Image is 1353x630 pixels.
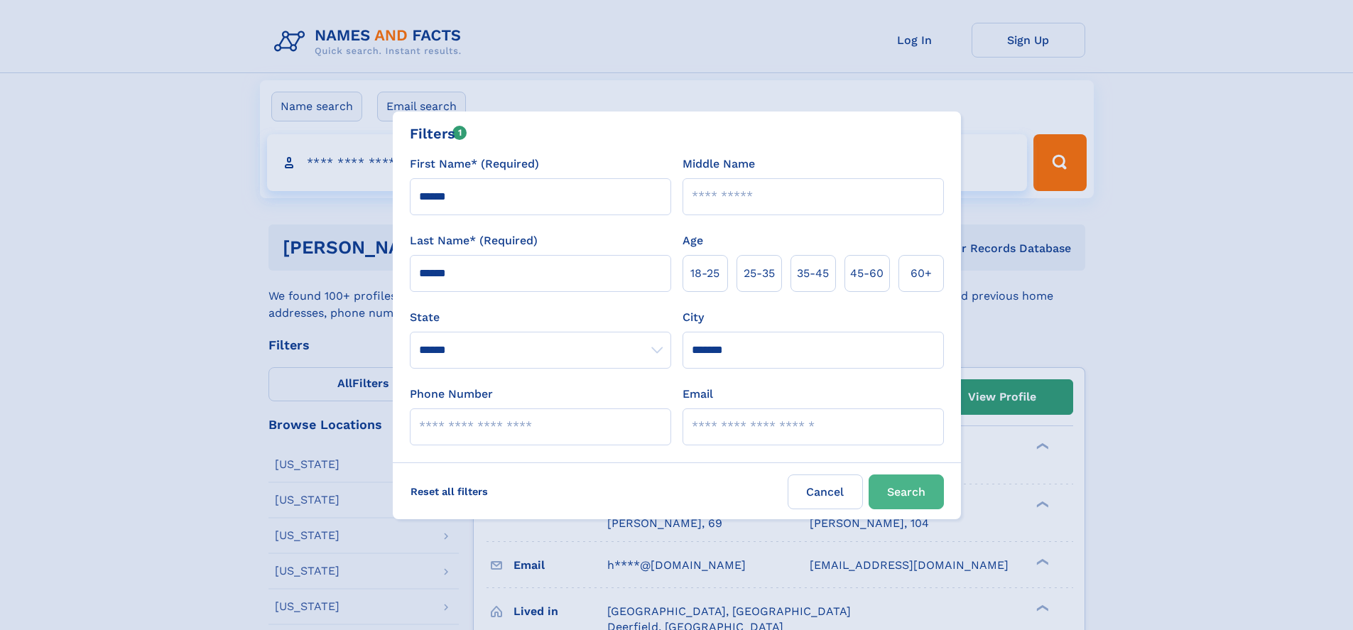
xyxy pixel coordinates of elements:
label: Last Name* (Required) [410,232,538,249]
span: 45‑60 [850,265,884,282]
label: Reset all filters [401,474,497,509]
span: 25‑35 [744,265,775,282]
label: Email [683,386,713,403]
label: City [683,309,704,326]
span: 60+ [911,265,932,282]
label: Cancel [788,474,863,509]
label: Phone Number [410,386,493,403]
label: State [410,309,671,326]
label: Age [683,232,703,249]
label: First Name* (Required) [410,156,539,173]
label: Middle Name [683,156,755,173]
span: 35‑45 [797,265,829,282]
span: 18‑25 [690,265,719,282]
div: Filters [410,123,467,144]
button: Search [869,474,944,509]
